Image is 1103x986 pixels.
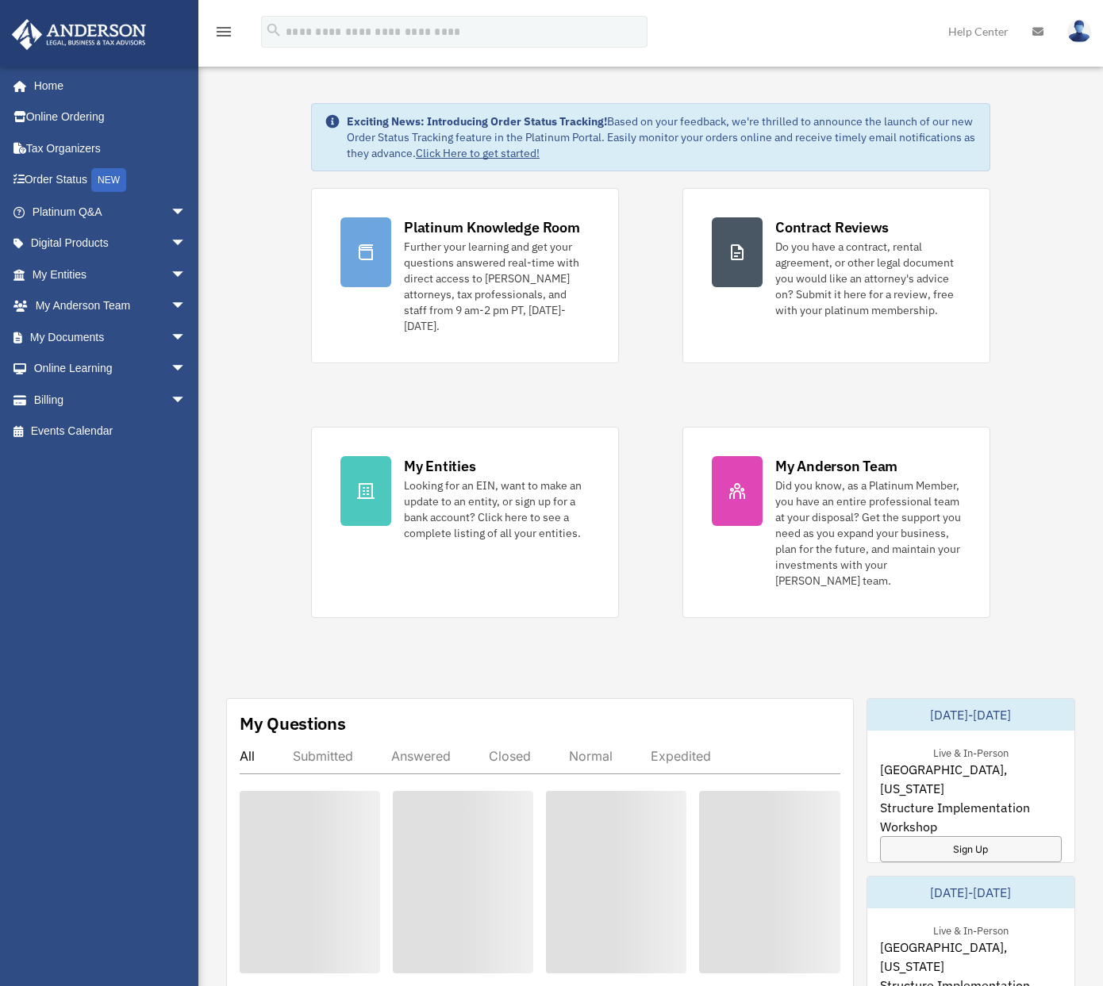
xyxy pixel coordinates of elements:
[240,748,255,764] div: All
[11,259,210,290] a: My Entitiesarrow_drop_down
[171,196,202,228] span: arrow_drop_down
[311,188,619,363] a: Platinum Knowledge Room Further your learning and get your questions answered real-time with dire...
[171,353,202,386] span: arrow_drop_down
[11,70,202,102] a: Home
[11,384,210,416] a: Billingarrow_drop_down
[171,228,202,260] span: arrow_drop_down
[775,456,897,476] div: My Anderson Team
[171,321,202,354] span: arrow_drop_down
[569,748,613,764] div: Normal
[880,798,1063,836] span: Structure Implementation Workshop
[404,239,590,334] div: Further your learning and get your questions answered real-time with direct access to [PERSON_NAM...
[391,748,451,764] div: Answered
[91,168,126,192] div: NEW
[347,113,977,161] div: Based on your feedback, we're thrilled to announce the launch of our new Order Status Tracking fe...
[214,28,233,41] a: menu
[293,748,353,764] div: Submitted
[880,760,1063,798] span: [GEOGRAPHIC_DATA], [US_STATE]
[171,259,202,291] span: arrow_drop_down
[11,290,210,322] a: My Anderson Teamarrow_drop_down
[1067,20,1091,43] img: User Pic
[171,384,202,416] span: arrow_drop_down
[775,239,961,318] div: Do you have a contract, rental agreement, or other legal document you would like an attorney's ad...
[11,196,210,228] a: Platinum Q&Aarrow_drop_down
[682,427,990,618] a: My Anderson Team Did you know, as a Platinum Member, you have an entire professional team at your...
[311,427,619,618] a: My Entities Looking for an EIN, want to make an update to an entity, or sign up for a bank accoun...
[11,353,210,385] a: Online Learningarrow_drop_down
[265,21,282,39] i: search
[240,712,346,735] div: My Questions
[404,478,590,541] div: Looking for an EIN, want to make an update to an entity, or sign up for a bank account? Click her...
[920,743,1021,760] div: Live & In-Person
[416,146,540,160] a: Click Here to get started!
[404,456,475,476] div: My Entities
[775,478,961,589] div: Did you know, as a Platinum Member, you have an entire professional team at your disposal? Get th...
[11,164,210,197] a: Order StatusNEW
[11,321,210,353] a: My Documentsarrow_drop_down
[880,836,1063,862] a: Sign Up
[651,748,711,764] div: Expedited
[214,22,233,41] i: menu
[920,921,1021,938] div: Live & In-Person
[775,217,889,237] div: Contract Reviews
[489,748,531,764] div: Closed
[347,114,607,129] strong: Exciting News: Introducing Order Status Tracking!
[880,938,1063,976] span: [GEOGRAPHIC_DATA], [US_STATE]
[867,877,1075,908] div: [DATE]-[DATE]
[171,290,202,323] span: arrow_drop_down
[7,19,151,50] img: Anderson Advisors Platinum Portal
[11,102,210,133] a: Online Ordering
[11,132,210,164] a: Tax Organizers
[867,699,1075,731] div: [DATE]-[DATE]
[404,217,580,237] div: Platinum Knowledge Room
[682,188,990,363] a: Contract Reviews Do you have a contract, rental agreement, or other legal document you would like...
[11,228,210,259] a: Digital Productsarrow_drop_down
[11,416,210,447] a: Events Calendar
